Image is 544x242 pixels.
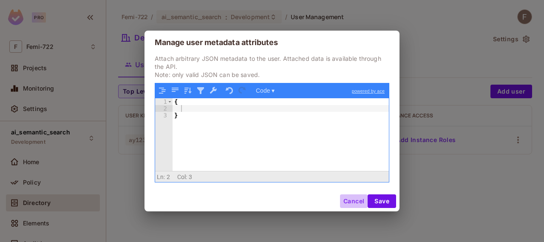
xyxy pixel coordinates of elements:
[348,83,389,99] a: powered by ace
[170,85,181,96] button: Compact JSON data, remove all whitespaces (Ctrl+Shift+I)
[155,98,173,105] div: 1
[177,174,187,180] span: Col:
[157,85,168,96] button: Format JSON data, with proper indentation and line feeds (Ctrl+I)
[189,174,192,180] span: 3
[155,112,173,119] div: 3
[368,194,396,208] button: Save
[155,105,173,112] div: 2
[237,85,248,96] button: Redo (Ctrl+Shift+Z)
[167,174,170,180] span: 2
[157,174,165,180] span: Ln:
[144,31,399,54] h2: Manage user metadata attributes
[253,85,278,96] button: Code ▾
[208,85,219,96] button: Repair JSON: fix quotes and escape characters, remove comments and JSONP notation, turn JavaScrip...
[224,85,235,96] button: Undo last action (Ctrl+Z)
[182,85,193,96] button: Sort contents
[195,85,206,96] button: Filter, sort, or transform contents
[340,194,368,208] button: Cancel
[155,54,389,79] p: Attach arbitrary JSON metadata to the user. Attached data is available through the API. Note: onl...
